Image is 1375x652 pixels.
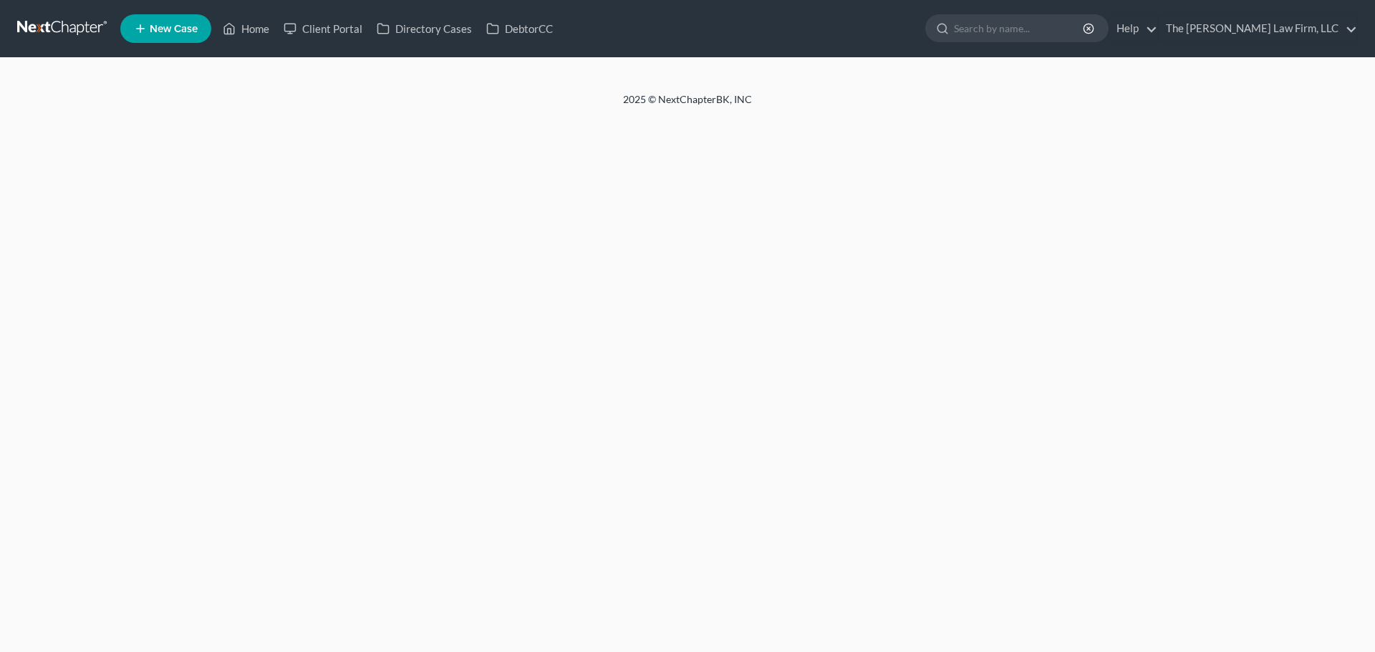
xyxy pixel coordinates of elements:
a: Client Portal [276,16,370,42]
a: The [PERSON_NAME] Law Firm, LLC [1159,16,1357,42]
a: Home [216,16,276,42]
input: Search by name... [954,15,1085,42]
span: New Case [150,24,198,34]
div: 2025 © NextChapterBK, INC [279,92,1096,118]
a: DebtorCC [479,16,560,42]
a: Help [1109,16,1157,42]
a: Directory Cases [370,16,479,42]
